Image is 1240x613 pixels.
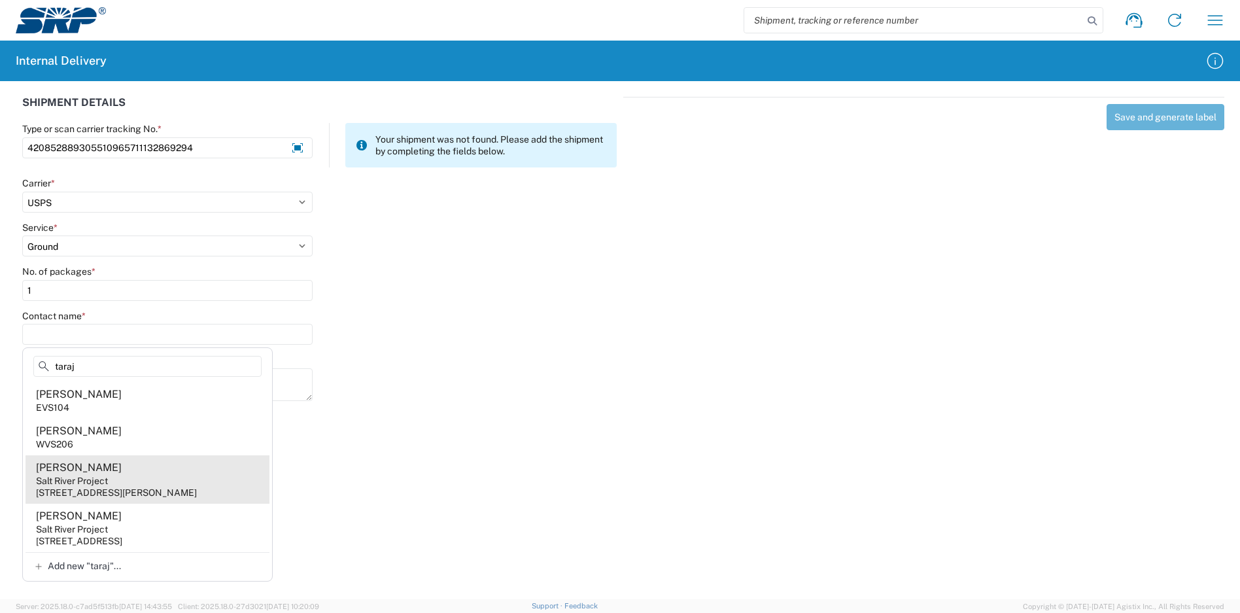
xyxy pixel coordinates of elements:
label: Type or scan carrier tracking No. [22,123,162,135]
span: Server: 2025.18.0-c7ad5f513fb [16,603,172,610]
span: [DATE] 14:43:55 [119,603,172,610]
label: Carrier [22,177,55,189]
label: Contact name [22,310,86,322]
div: [PERSON_NAME] [36,509,122,523]
img: srp [16,7,106,33]
div: WVS206 [36,438,73,450]
a: Support [532,602,564,610]
div: [PERSON_NAME] [36,461,122,475]
span: [DATE] 10:20:09 [266,603,319,610]
div: [STREET_ADDRESS][PERSON_NAME] [36,487,197,499]
input: Shipment, tracking or reference number [744,8,1083,33]
span: Copyright © [DATE]-[DATE] Agistix Inc., All Rights Reserved [1023,601,1224,612]
h2: Internal Delivery [16,53,107,69]
span: Your shipment was not found. Please add the shipment by completing the fields below. [375,133,606,157]
div: [PERSON_NAME] [36,387,122,402]
span: Add new "taraj"... [48,560,121,572]
div: [PERSON_NAME] [36,424,122,438]
div: Salt River Project [36,475,108,487]
div: SHIPMENT DETAILS [22,97,617,123]
div: EVS104 [36,402,69,413]
a: Feedback [564,602,598,610]
div: Salt River Project [36,523,108,535]
label: Service [22,222,58,234]
label: No. of packages [22,266,95,277]
div: [STREET_ADDRESS] [36,535,122,547]
span: Client: 2025.18.0-27d3021 [178,603,319,610]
